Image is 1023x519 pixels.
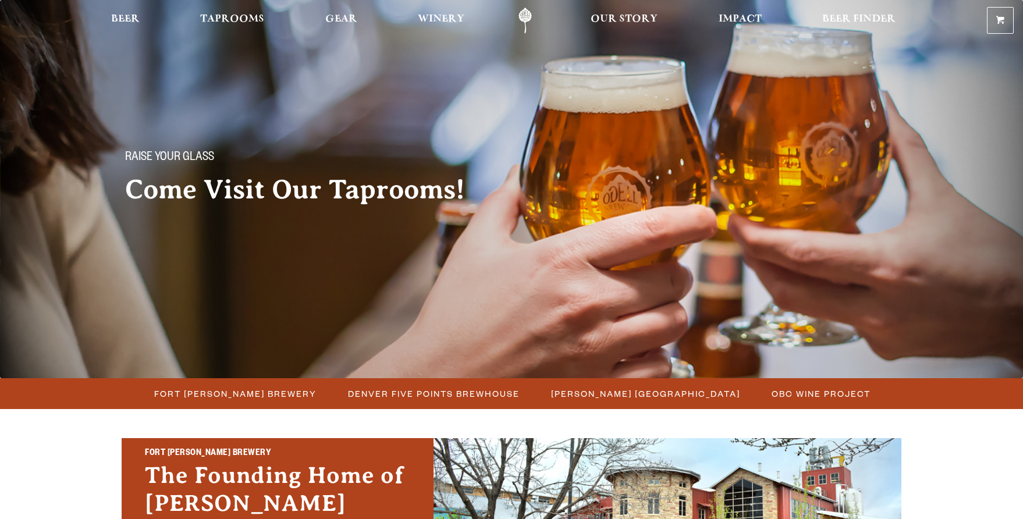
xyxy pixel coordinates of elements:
[318,8,365,34] a: Gear
[125,151,214,166] span: Raise your glass
[348,385,520,402] span: Denver Five Points Brewhouse
[200,15,264,24] span: Taprooms
[772,385,871,402] span: OBC Wine Project
[822,15,896,24] span: Beer Finder
[711,8,769,34] a: Impact
[544,385,746,402] a: [PERSON_NAME] [GEOGRAPHIC_DATA]
[765,385,876,402] a: OBC Wine Project
[418,15,464,24] span: Winery
[325,15,357,24] span: Gear
[719,15,762,24] span: Impact
[104,8,147,34] a: Beer
[154,385,317,402] span: Fort [PERSON_NAME] Brewery
[551,385,740,402] span: [PERSON_NAME] [GEOGRAPHIC_DATA]
[341,385,525,402] a: Denver Five Points Brewhouse
[410,8,472,34] a: Winery
[125,175,488,204] h2: Come Visit Our Taprooms!
[145,446,410,461] h2: Fort [PERSON_NAME] Brewery
[111,15,140,24] span: Beer
[815,8,903,34] a: Beer Finder
[193,8,272,34] a: Taprooms
[147,385,322,402] a: Fort [PERSON_NAME] Brewery
[503,8,547,34] a: Odell Home
[591,15,658,24] span: Our Story
[583,8,665,34] a: Our Story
